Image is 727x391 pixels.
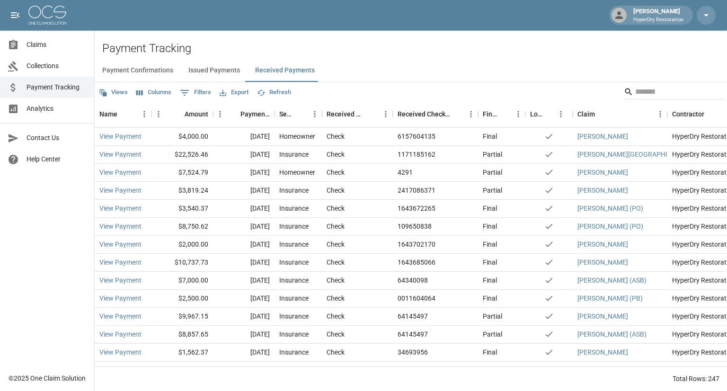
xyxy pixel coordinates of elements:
a: View Payment [99,150,142,159]
span: Claims [27,40,87,50]
a: [PERSON_NAME] [577,365,628,375]
div: Homeowner [279,132,315,141]
div: 1643685066 [398,258,435,267]
button: Sort [543,107,557,121]
div: Final [483,365,497,375]
div: [DATE] [213,254,275,272]
div: Final [483,293,497,303]
div: 1643672265 [398,204,435,213]
div: 0011604064 [398,293,435,303]
div: Check [327,258,345,267]
button: Sort [227,107,240,121]
div: Final [483,132,497,141]
a: View Payment [99,240,142,249]
div: Check [327,311,345,321]
div: Insurance [279,204,309,213]
div: Partial [483,311,502,321]
button: Issued Payments [181,59,248,82]
div: $3,540.37 [151,200,213,218]
div: Insurance [279,258,309,267]
div: Final [483,275,497,285]
div: [DATE] [213,128,275,146]
a: View Payment [99,168,142,177]
div: Homeowner [279,168,315,177]
button: Menu [213,107,227,121]
div: Received Method [327,101,365,127]
button: Export [217,85,251,100]
a: View Payment [99,222,142,231]
button: Sort [451,107,464,121]
div: Search [624,84,725,101]
button: Sort [704,107,718,121]
div: Check [327,150,345,159]
div: Partial [483,329,502,339]
div: © 2025 One Claim Solution [9,373,86,383]
a: [PERSON_NAME][GEOGRAPHIC_DATA] [577,150,692,159]
div: $9,967.15 [151,308,213,326]
div: 109650838 [398,222,432,231]
div: dynamic tabs [95,59,727,82]
div: 64145497 [398,311,428,321]
div: $22,526.46 [151,146,213,164]
div: Insurance [279,275,309,285]
button: Show filters [177,85,213,100]
div: Final [483,222,497,231]
button: Menu [137,107,151,121]
div: Amount [151,101,213,127]
div: [DATE] [213,290,275,308]
div: Final [483,258,497,267]
div: Insurance [279,365,309,375]
button: Views [97,85,130,100]
a: View Payment [99,293,142,303]
div: Partial [483,150,502,159]
div: Payment Date [240,101,270,127]
a: [PERSON_NAME] (PO) [577,204,643,213]
div: Check [327,204,345,213]
div: Check [327,222,345,231]
button: Sort [365,107,379,121]
div: Insurance [279,240,309,249]
a: [PERSON_NAME] [577,132,628,141]
a: [PERSON_NAME] [577,240,628,249]
div: Partial [483,186,502,195]
button: Menu [554,107,568,121]
div: Amount [185,101,208,127]
h2: Payment Tracking [102,42,727,55]
a: [PERSON_NAME] [577,311,628,321]
button: Sort [595,107,608,121]
a: [PERSON_NAME] [577,347,628,357]
div: Insurance [279,329,309,339]
span: Collections [27,61,87,71]
div: Lockbox [530,101,543,127]
button: Select columns [134,85,174,100]
div: $8,750.62 [151,218,213,236]
div: $8,857.65 [151,326,213,344]
a: [PERSON_NAME] (PB) [577,293,643,303]
div: Check [327,347,345,357]
div: [DATE] [213,344,275,362]
div: Insurance [279,222,309,231]
div: Received Method [322,101,393,127]
a: View Payment [99,132,142,141]
div: [DATE] [213,326,275,344]
div: Payment Date [213,101,275,127]
button: Payment Confirmations [95,59,181,82]
div: Check [327,293,345,303]
div: Name [99,101,117,127]
div: Insurance [279,311,309,321]
a: View Payment [99,329,142,339]
div: Lockbox [525,101,573,127]
button: Refresh [255,85,293,100]
div: [DATE] [213,164,275,182]
img: ocs-logo-white-transparent.png [28,6,66,25]
div: Claim [573,101,667,127]
div: [PERSON_NAME] [629,7,687,24]
div: Received Check Number [398,101,451,127]
div: Check [327,132,345,141]
button: Menu [464,107,478,121]
div: Total Rows: 247 [673,374,719,383]
div: [DATE] [213,218,275,236]
div: 1171185162 [398,150,435,159]
a: View Payment [99,204,142,213]
div: Insurance [279,347,309,357]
